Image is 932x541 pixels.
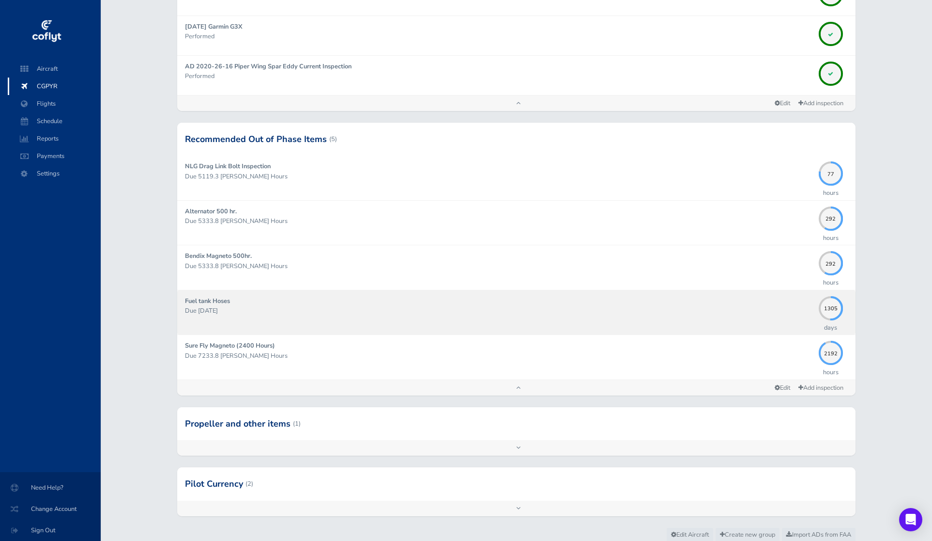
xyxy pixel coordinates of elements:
[819,304,843,310] span: 1305
[775,99,790,108] span: Edit
[177,156,856,200] a: NLG Drag Link Bolt Inspection Due 5119.3 [PERSON_NAME] Hours 77hours
[12,500,89,518] span: Change Account
[185,71,814,81] p: Performed
[823,278,839,287] p: hours
[185,306,814,316] p: Due [DATE]
[775,383,790,392] span: Edit
[794,96,848,111] a: Add inspection
[185,62,351,71] strong: AD 2020-26-16 Piper Wing Spar Eddy Current Inspection
[185,162,271,171] strong: NLG Drag Link Bolt Inspection
[17,165,91,182] span: Settings
[899,508,922,531] div: Open Intercom Messenger
[824,323,837,333] p: days
[786,530,851,539] span: Import ADs from FAA
[823,188,839,198] p: hours
[17,112,91,130] span: Schedule
[177,201,856,245] a: Alternator 500 hr. Due 5333.8 [PERSON_NAME] Hours 292hours
[185,261,814,271] p: Due 5333.8 [PERSON_NAME] Hours
[177,16,856,55] a: [DATE] Garmin G3X Performed
[17,60,91,78] span: Aircraft
[31,17,62,46] img: coflyt logo
[12,479,89,496] span: Need Help?
[819,215,843,220] span: 292
[17,130,91,147] span: Reports
[771,382,794,395] a: Edit
[17,95,91,112] span: Flights
[177,335,856,379] a: Sure Fly Magneto (2400 Hours) Due 7233.8 [PERSON_NAME] Hours 2192hours
[671,530,709,539] span: Edit Aircraft
[819,170,843,175] span: 77
[185,207,237,216] strong: Alternator 500 hr.
[823,367,839,377] p: hours
[185,341,275,350] strong: Sure Fly Magneto (2400 Hours)
[17,78,91,95] span: CGPYR
[794,381,848,395] a: Add inspection
[185,22,243,31] strong: [DATE] Garmin G3X
[185,297,230,305] strong: Fuel tank Hoses
[185,32,814,41] p: Performed
[12,522,89,539] span: Sign Out
[819,259,843,265] span: 292
[185,252,252,260] strong: Bendix Magneto 500hr.
[177,290,856,334] a: Fuel tank Hoses Due [DATE] 1305days
[819,349,843,354] span: 2192
[185,172,814,181] p: Due 5119.3 [PERSON_NAME] Hours
[17,147,91,165] span: Payments
[823,233,839,243] p: hours
[185,351,814,361] p: Due 7233.8 [PERSON_NAME] Hours
[185,216,814,226] p: Due 5333.8 [PERSON_NAME] Hours
[177,56,856,95] a: AD 2020-26-16 Piper Wing Spar Eddy Current Inspection Performed
[177,245,856,289] a: Bendix Magneto 500hr. Due 5333.8 [PERSON_NAME] Hours 292hours
[771,97,794,110] a: Edit
[720,530,775,539] span: Create new group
